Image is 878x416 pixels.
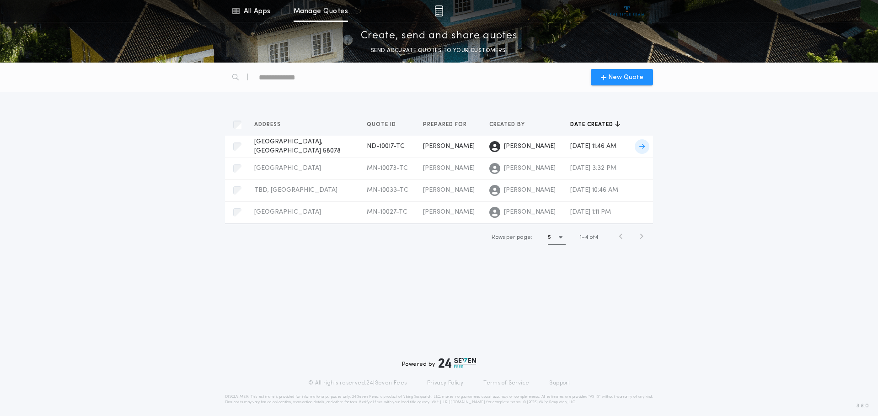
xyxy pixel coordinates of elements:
span: [DATE] 3:32 PM [570,165,616,172]
span: Prepared for [423,121,469,128]
span: Rows per page: [492,235,532,240]
span: [GEOGRAPHIC_DATA] [254,209,321,216]
span: [PERSON_NAME] [423,209,475,216]
span: [PERSON_NAME] [504,142,556,151]
span: MN-10027-TC [367,209,407,216]
span: [PERSON_NAME] [504,164,556,173]
span: MN-10073-TC [367,165,408,172]
button: Date created [570,120,620,129]
span: [DATE] 10:46 AM [570,187,618,194]
h1: 5 [548,233,551,242]
p: DISCLAIMER: This estimate is provided for informational purposes only. 24|Seven Fees, a product o... [225,394,653,405]
p: © All rights reserved. 24|Seven Fees [308,379,407,387]
span: Address [254,121,283,128]
span: [PERSON_NAME] [423,165,475,172]
span: [PERSON_NAME] [423,187,475,194]
a: Support [549,379,570,387]
button: Quote ID [367,120,403,129]
a: Terms of Service [483,379,529,387]
button: 5 [548,230,566,245]
span: 3.8.0 [857,402,869,410]
button: Created by [489,120,532,129]
span: Quote ID [367,121,398,128]
span: [GEOGRAPHIC_DATA] [254,165,321,172]
span: ND-10017-TC [367,143,405,150]
a: Privacy Policy [427,379,464,387]
button: New Quote [591,69,653,85]
span: [PERSON_NAME] [423,143,475,150]
span: of 4 [589,233,598,242]
div: Powered by [402,358,476,369]
span: 1 [580,235,582,240]
img: vs-icon [610,6,644,16]
span: Date created [570,121,615,128]
span: [DATE] 11:46 AM [570,143,616,150]
img: logo [439,358,476,369]
span: Created by [489,121,527,128]
span: 4 [585,235,588,240]
span: [GEOGRAPHIC_DATA], [GEOGRAPHIC_DATA] 58078 [254,138,341,154]
a: [URL][DOMAIN_NAME] [440,400,485,404]
span: TBD, [GEOGRAPHIC_DATA] [254,187,337,194]
span: [PERSON_NAME] [504,208,556,217]
p: SEND ACCURATE QUOTES TO YOUR CUSTOMERS. [371,46,507,55]
span: New Quote [608,73,643,82]
span: [DATE] 1:11 PM [570,209,611,216]
span: MN-10033-TC [367,187,408,194]
p: Create, send and share quotes [361,29,518,43]
button: Address [254,120,288,129]
img: img [434,5,443,16]
span: [PERSON_NAME] [504,186,556,195]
